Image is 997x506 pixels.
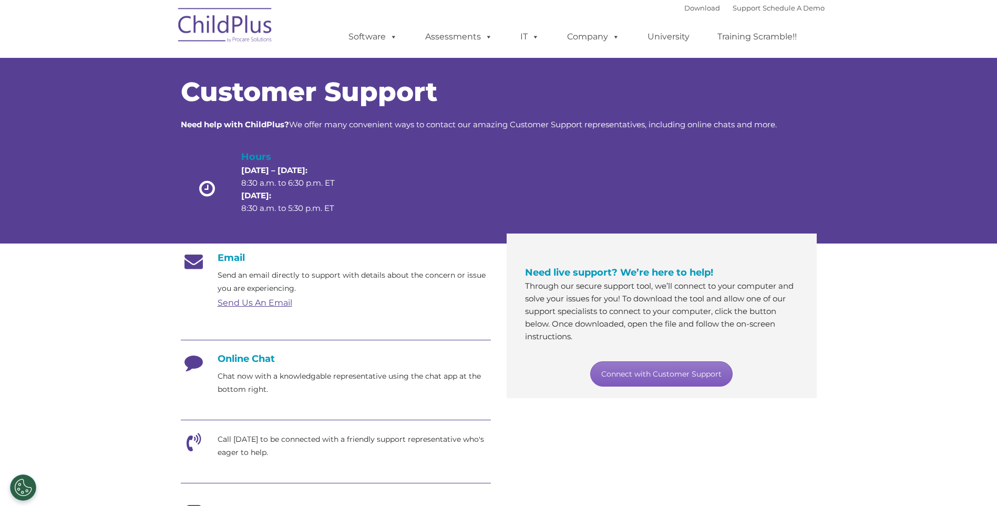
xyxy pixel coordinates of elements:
a: Send Us An Email [218,298,292,308]
h4: Email [181,252,491,264]
a: Training Scramble!! [707,26,807,47]
a: Download [684,4,720,12]
a: Software [338,26,408,47]
button: Cookies Settings [10,474,36,501]
p: Chat now with a knowledgable representative using the chat app at the bottom right. [218,370,491,396]
p: Send an email directly to support with details about the concern or issue you are experiencing. [218,269,491,295]
font: | [684,4,825,12]
img: ChildPlus by Procare Solutions [173,1,278,53]
a: Connect with Customer Support [590,361,733,387]
a: IT [510,26,550,47]
a: Schedule A Demo [763,4,825,12]
iframe: Chat Widget [825,392,997,506]
strong: [DATE]: [241,190,271,200]
a: Company [557,26,630,47]
a: University [637,26,700,47]
p: Call [DATE] to be connected with a friendly support representative who's eager to help. [218,433,491,459]
span: We offer many convenient ways to contact our amazing Customer Support representatives, including ... [181,119,777,129]
h4: Online Chat [181,353,491,365]
a: Assessments [415,26,503,47]
a: Support [733,4,760,12]
p: Through our secure support tool, we’ll connect to your computer and solve your issues for you! To... [525,280,798,343]
h4: Hours [241,149,353,164]
span: Need live support? We’re here to help! [525,267,713,278]
p: 8:30 a.m. to 6:30 p.m. ET 8:30 a.m. to 5:30 p.m. ET [241,164,353,215]
strong: [DATE] – [DATE]: [241,165,307,175]
strong: Need help with ChildPlus? [181,119,289,129]
span: Customer Support [181,76,437,108]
